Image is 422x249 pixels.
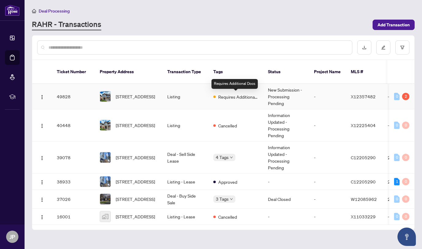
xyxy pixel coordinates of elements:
span: down [230,198,233,201]
span: W12085962 [351,196,377,202]
td: - [309,141,346,174]
img: Logo [40,215,45,220]
td: 40448 [52,109,95,141]
td: Deal - Buy Side Sale [162,190,208,209]
button: Logo [37,212,47,221]
td: 39078 [52,141,95,174]
td: 38933 [52,174,95,190]
img: Logo [40,197,45,202]
td: Deal - Sell Side Lease [162,141,208,174]
div: 2 [402,93,409,100]
button: Logo [37,194,47,204]
th: Transaction Type [162,60,208,84]
span: [STREET_ADDRESS] [116,196,155,202]
div: 0 [394,213,400,220]
span: down [230,156,233,159]
div: 0 [402,178,409,185]
span: home [32,9,36,13]
button: Logo [37,177,47,187]
th: Status [263,60,309,84]
th: Property Address [95,60,162,84]
span: Cancelled [218,122,237,129]
img: Logo [40,156,45,160]
div: 0 [402,195,409,203]
button: Add Transaction [373,20,415,30]
span: X11033229 [351,214,376,219]
span: JP [10,232,15,241]
button: Open asap [397,228,416,246]
button: Logo [37,153,47,162]
th: MLS # [346,60,383,84]
div: 1 [394,178,400,185]
span: Add Transaction [377,20,410,30]
span: [STREET_ADDRESS] [116,154,155,161]
div: 0 [394,122,400,129]
span: Approved [218,179,237,185]
span: [STREET_ADDRESS] [116,122,155,129]
span: edit [381,45,385,50]
span: C12205290 [351,179,376,184]
span: X12225404 [351,123,376,128]
img: Logo [40,123,45,128]
div: Requires Additional Docs [211,79,258,89]
span: Cancelled [218,213,237,220]
img: thumbnail-img [100,91,110,102]
span: Requires Additional Docs [218,93,258,100]
span: [STREET_ADDRESS] [116,93,155,100]
td: - [309,190,346,209]
img: thumbnail-img [100,120,110,130]
th: Tags [208,60,263,84]
img: logo [5,5,20,16]
th: Ticket Number [52,60,95,84]
div: 0 [402,213,409,220]
td: 49828 [52,84,95,109]
td: Listing - Lease [162,174,208,190]
td: 16001 [52,209,95,225]
td: Information Updated - Processing Pending [263,141,309,174]
td: - [309,84,346,109]
button: filter [395,40,409,55]
th: Project Name [309,60,346,84]
button: Logo [37,120,47,130]
div: 0 [402,122,409,129]
td: 37026 [52,190,95,209]
span: filter [400,45,405,50]
button: Logo [37,92,47,101]
a: RAHR - Transactions [32,19,101,30]
img: thumbnail-img [100,152,110,163]
span: X12357482 [351,94,376,99]
img: thumbnail-img [100,194,110,204]
td: Deal Closed [263,190,309,209]
td: New Submission - Processing Pending [263,84,309,109]
span: [STREET_ADDRESS] [116,213,155,220]
td: - [309,209,346,225]
img: thumbnail-img [100,176,110,187]
button: download [357,40,371,55]
span: C12205290 [351,155,376,160]
span: [STREET_ADDRESS] [116,178,155,185]
img: thumbnail-img [100,211,110,222]
div: 0 [394,195,400,203]
td: - [309,174,346,190]
td: - [309,109,346,141]
img: Logo [40,95,45,100]
span: 4 Tags [216,154,229,161]
span: download [362,45,366,50]
button: edit [376,40,390,55]
td: Listing - Lease [162,209,208,225]
div: 0 [402,154,409,161]
span: Deal Processing [39,8,70,14]
td: - [263,209,309,225]
span: 3 Tags [216,195,229,202]
img: Logo [40,180,45,185]
div: 0 [394,154,400,161]
td: Listing [162,109,208,141]
td: - [263,174,309,190]
td: Listing [162,84,208,109]
div: 0 [394,93,400,100]
td: Information Updated - Processing Pending [263,109,309,141]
